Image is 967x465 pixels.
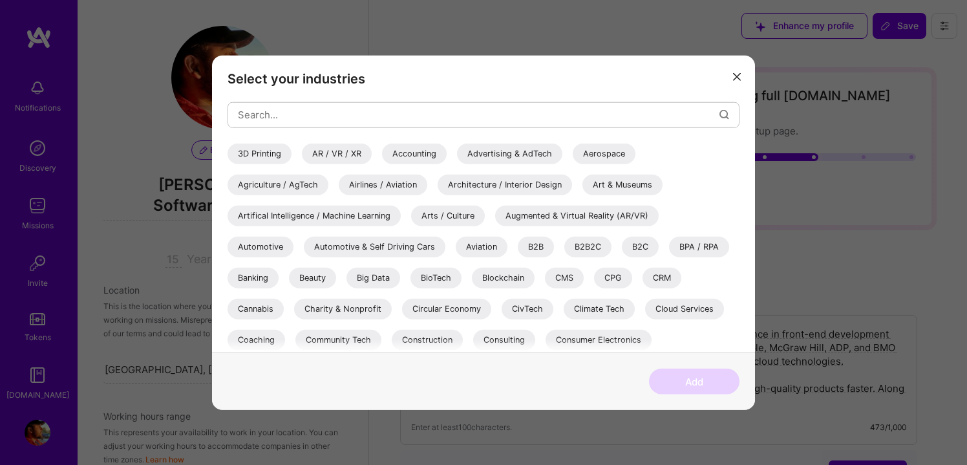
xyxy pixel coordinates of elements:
div: Automotive [228,236,293,257]
div: Big Data [346,267,400,288]
div: Cloud Services [645,298,724,319]
div: Aviation [456,236,507,257]
div: B2B2C [564,236,611,257]
div: Augmented & Virtual Reality (AR/VR) [495,205,659,226]
div: Banking [228,267,279,288]
div: modal [212,55,755,410]
i: icon Search [719,110,729,120]
div: Artifical Intelligence / Machine Learning [228,205,401,226]
div: Coaching [228,329,285,350]
div: Beauty [289,267,336,288]
i: icon Close [733,73,741,81]
div: Agriculture / AgTech [228,174,328,195]
h3: Select your industries [228,70,739,86]
div: CRM [643,267,681,288]
div: Aerospace [573,143,635,164]
div: Circular Economy [402,298,491,319]
div: Airlines / Aviation [339,174,427,195]
div: CMS [545,267,584,288]
div: Cannabis [228,298,284,319]
div: Charity & Nonprofit [294,298,392,319]
div: 3D Printing [228,143,292,164]
div: CPG [594,267,632,288]
div: Arts / Culture [411,205,485,226]
div: B2B [518,236,554,257]
div: Construction [392,329,463,350]
div: Advertising & AdTech [457,143,562,164]
div: Community Tech [295,329,381,350]
div: BPA / RPA [669,236,729,257]
div: B2C [622,236,659,257]
input: Search... [238,98,719,131]
div: Blockchain [472,267,535,288]
div: Consulting [473,329,535,350]
div: Architecture / Interior Design [438,174,572,195]
div: Climate Tech [564,298,635,319]
div: BioTech [410,267,462,288]
div: Consumer Electronics [546,329,652,350]
div: Accounting [382,143,447,164]
div: Automotive & Self Driving Cars [304,236,445,257]
div: AR / VR / XR [302,143,372,164]
div: CivTech [502,298,553,319]
button: Add [649,369,739,395]
div: Art & Museums [582,174,663,195]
